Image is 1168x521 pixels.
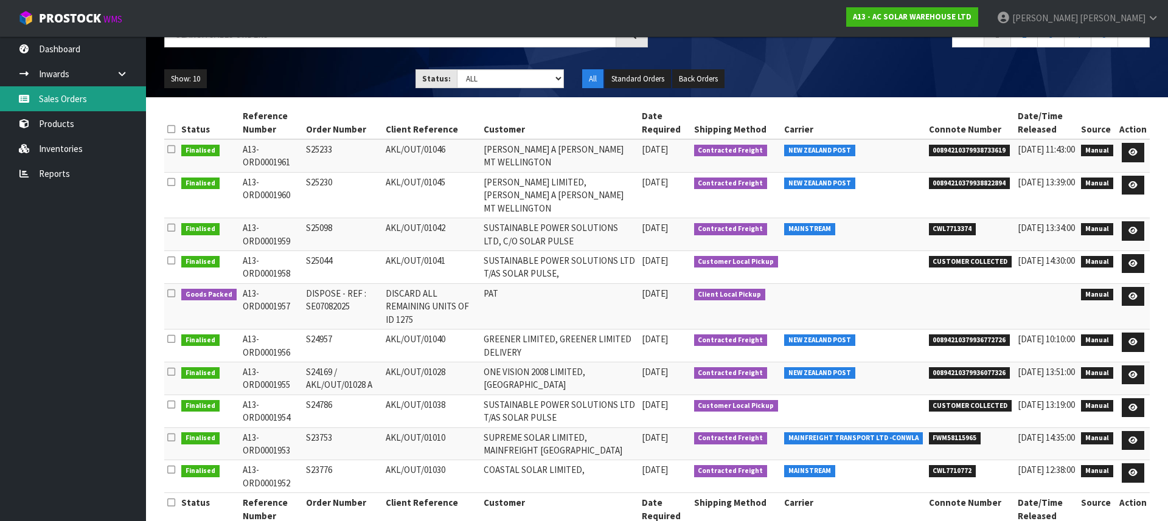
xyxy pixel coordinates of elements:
[240,460,303,493] td: A13-ORD0001952
[303,395,383,427] td: S24786
[181,334,220,347] span: Finalised
[926,106,1015,139] th: Connote Number
[929,367,1010,379] span: 00894210379936077326
[642,432,668,443] span: [DATE]
[383,250,481,283] td: AKL/OUT/01041
[694,465,768,477] span: Contracted Freight
[303,106,383,139] th: Order Number
[694,367,768,379] span: Contracted Freight
[178,106,240,139] th: Status
[181,256,220,268] span: Finalised
[1018,333,1075,345] span: [DATE] 10:10:00
[694,400,779,412] span: Customer Local Pickup
[303,283,383,329] td: DISPOSE - REF : SE07082025
[383,172,481,218] td: AKL/OUT/01045
[582,69,603,89] button: All
[383,139,481,172] td: AKL/OUT/01046
[481,395,639,427] td: SUSTAINABLE POWER SOLUTIONS LTD T/AS SOLAR PULSE
[240,250,303,283] td: A13-ORD0001958
[642,464,668,475] span: [DATE]
[383,330,481,362] td: AKL/OUT/01040
[481,139,639,172] td: [PERSON_NAME] A [PERSON_NAME] MT WELLINGTON
[642,255,668,266] span: [DATE]
[642,176,668,188] span: [DATE]
[1081,334,1113,347] span: Manual
[1012,12,1078,24] span: [PERSON_NAME]
[1015,106,1078,139] th: Date/Time Released
[1081,432,1113,444] span: Manual
[784,145,855,157] span: NEW ZEALAND POST
[784,432,923,444] span: MAINFREIGHT TRANSPORT LTD -CONWLA
[672,69,725,89] button: Back Orders
[1018,222,1075,233] span: [DATE] 13:34:00
[240,427,303,460] td: A13-ORD0001953
[1018,176,1075,188] span: [DATE] 13:39:00
[481,427,639,460] td: SUPREME SOLAR LIMITED, MAINFREIGHT [GEOGRAPHIC_DATA]
[383,283,481,329] td: DISCARD ALL REMAINING UNITS OF ID 1275
[1018,464,1075,475] span: [DATE] 12:38:00
[1018,143,1075,155] span: [DATE] 11:43:00
[481,106,639,139] th: Customer
[383,362,481,395] td: AKL/OUT/01028
[481,283,639,329] td: PAT
[240,106,303,139] th: Reference Number
[181,289,237,301] span: Goods Packed
[929,432,981,444] span: FWM58115965
[929,256,1012,268] span: CUSTOMER COLLECTED
[1081,367,1113,379] span: Manual
[784,367,855,379] span: NEW ZEALAND POST
[18,10,33,26] img: cube-alt.png
[1081,223,1113,235] span: Manual
[383,460,481,493] td: AKL/OUT/01030
[781,106,926,139] th: Carrier
[929,145,1010,157] span: 00894210379938733619
[639,106,690,139] th: Date Required
[240,172,303,218] td: A13-ORD0001960
[642,399,668,410] span: [DATE]
[181,432,220,444] span: Finalised
[240,139,303,172] td: A13-ORD0001961
[642,333,668,345] span: [DATE]
[481,330,639,362] td: GREENER LIMITED, GREENER LIMITED DELIVERY
[1018,255,1075,266] span: [DATE] 14:30:00
[929,465,976,477] span: CWL7710772
[240,218,303,251] td: A13-ORD0001959
[103,13,122,25] small: WMS
[1081,400,1113,412] span: Manual
[1018,399,1075,410] span: [DATE] 13:19:00
[784,334,855,347] span: NEW ZEALAND POST
[1018,366,1075,378] span: [DATE] 13:51:00
[642,222,668,233] span: [DATE]
[605,69,671,89] button: Standard Orders
[181,178,220,190] span: Finalised
[853,12,972,22] strong: A13 - AC SOLAR WAREHOUSE LTD
[1081,289,1113,301] span: Manual
[383,427,481,460] td: AKL/OUT/01010
[1018,432,1075,443] span: [DATE] 14:35:00
[240,395,303,427] td: A13-ORD0001954
[1081,465,1113,477] span: Manual
[784,178,855,190] span: NEW ZEALAND POST
[929,334,1010,347] span: 00894210379936772726
[694,223,768,235] span: Contracted Freight
[1116,106,1150,139] th: Action
[303,330,383,362] td: S24957
[691,106,782,139] th: Shipping Method
[481,172,639,218] td: [PERSON_NAME] LIMITED, [PERSON_NAME] A [PERSON_NAME] MT WELLINGTON
[481,218,639,251] td: SUSTAINABLE POWER SOLUTIONS LTD, C/O SOLAR PULSE
[642,143,668,155] span: [DATE]
[1081,178,1113,190] span: Manual
[303,427,383,460] td: S23753
[181,145,220,157] span: Finalised
[303,172,383,218] td: S25230
[481,460,639,493] td: COASTAL SOLAR LIMITED,
[929,178,1010,190] span: 00894210379938822894
[642,366,668,378] span: [DATE]
[303,250,383,283] td: S25044
[303,460,383,493] td: S23776
[1080,12,1145,24] span: [PERSON_NAME]
[1081,145,1113,157] span: Manual
[481,362,639,395] td: ONE VISION 2008 LIMITED, [GEOGRAPHIC_DATA]
[39,10,101,26] span: ProStock
[181,400,220,412] span: Finalised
